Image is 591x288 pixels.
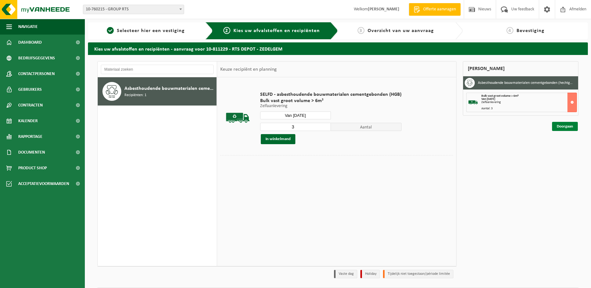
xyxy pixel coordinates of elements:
[98,77,217,106] button: Asbesthoudende bouwmaterialen cementgebonden (hechtgebonden) Recipiënten: 1
[107,27,114,34] span: 1
[463,61,578,76] div: [PERSON_NAME]
[18,176,69,192] span: Acceptatievoorwaarden
[409,3,461,16] a: Offerte aanvragen
[334,270,357,278] li: Vaste dag
[552,122,578,131] a: Doorgaan
[18,97,43,113] span: Contracten
[117,28,185,33] span: Selecteer hier een vestiging
[217,62,280,77] div: Keuze recipiënt en planning
[481,101,577,104] div: Zelfaanlevering
[383,270,453,278] li: Tijdelijk niet toegestaan/période limitée
[83,5,184,14] span: 10-760215 - GROUP RTS
[481,107,577,110] div: Aantal: 3
[18,35,42,50] span: Dashboard
[18,50,55,66] span: Bedrijfsgegevens
[233,28,320,33] span: Kies uw afvalstoffen en recipiënten
[260,104,402,108] p: Zelfaanlevering
[360,270,380,278] li: Holiday
[422,6,457,13] span: Offerte aanvragen
[261,134,295,144] button: In winkelmand
[88,42,588,55] h2: Kies uw afvalstoffen en recipiënten - aanvraag voor 10-811229 - RTS DEPOT - ZEDELGEM
[18,66,55,82] span: Contactpersonen
[18,129,42,144] span: Rapportage
[517,28,544,33] span: Bevestiging
[358,27,364,34] span: 3
[481,97,495,101] strong: Van [DATE]
[18,82,42,97] span: Gebruikers
[223,27,230,34] span: 2
[368,7,399,12] strong: [PERSON_NAME]
[91,27,200,35] a: 1Selecteer hier een vestiging
[260,111,331,119] input: Selecteer datum
[18,113,38,129] span: Kalender
[506,27,513,34] span: 4
[18,144,45,160] span: Documenten
[101,65,214,74] input: Materiaal zoeken
[331,123,402,131] span: Aantal
[368,28,434,33] span: Overzicht van uw aanvraag
[260,98,402,104] span: Bulk vast groot volume > 6m³
[478,78,573,88] h3: Asbesthoudende bouwmaterialen cementgebonden (hechtgebonden)
[18,19,38,35] span: Navigatie
[124,85,215,92] span: Asbesthoudende bouwmaterialen cementgebonden (hechtgebonden)
[481,94,518,98] span: Bulk vast groot volume > 6m³
[260,91,402,98] span: SELFD - asbesthoudende bouwmaterialen cementgebonden (HGB)
[18,160,47,176] span: Product Shop
[124,92,146,98] span: Recipiënten: 1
